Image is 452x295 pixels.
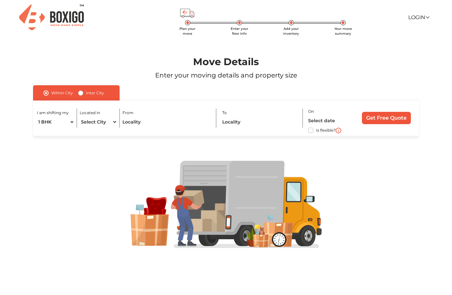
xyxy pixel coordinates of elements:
[180,27,195,36] span: Plan your move
[51,89,73,97] label: Within City
[122,110,133,116] label: From
[86,89,104,97] label: Inter City
[308,109,314,114] label: On
[37,110,69,116] label: I am shifting my
[222,116,298,128] input: Locality
[283,27,299,36] span: Add your inventory
[308,115,353,126] input: Select date
[18,56,434,68] h1: Move Details
[231,27,248,36] span: Enter your floor info
[336,128,341,133] img: i
[222,110,227,116] label: To
[408,14,429,20] a: Login
[362,112,411,124] input: Get Free Quote
[80,110,100,116] label: Located in
[19,5,84,30] img: Boxigo
[334,27,352,36] span: Your move summary
[122,116,211,128] input: Locality
[18,70,434,80] p: Enter your moving details and property size
[316,126,336,133] label: Is flexible?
